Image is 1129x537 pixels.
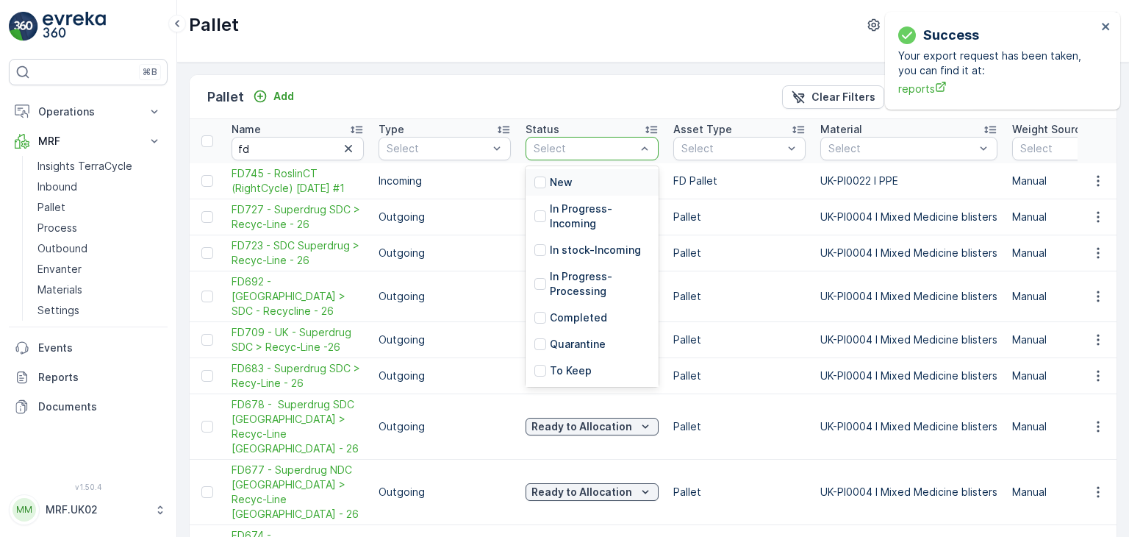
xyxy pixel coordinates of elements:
[201,175,213,187] div: Toggle Row Selected
[9,483,168,491] span: v 1.50.4
[32,177,168,197] a: Inbound
[923,25,979,46] p: Success
[820,485,997,499] p: UK-PI0004 I Mixed Medicine blisters
[550,363,592,378] p: To Keep
[232,166,364,196] span: FD745 - RoslinCT (RightCycle) [DATE] #1
[673,332,806,347] p: Pallet
[38,399,162,414] p: Documents
[232,274,364,319] a: FD692 - UK > SDC - Recycline - 26
[232,137,364,160] input: Search
[820,174,997,188] p: UK-PI0022 I PPE
[43,12,106,41] img: logo_light-DOdMpM7g.png
[820,369,997,383] p: UK-PI0004 I Mixed Medicine blisters
[232,463,364,522] span: FD677 - Superdrug NDC [GEOGRAPHIC_DATA] > Recyc-Line [GEOGRAPHIC_DATA] - 26
[273,89,294,104] p: Add
[232,325,364,355] a: FD709 - UK - Superdrug SDC > Recyc-Line -26
[526,122,559,137] p: Status
[379,289,511,304] p: Outgoing
[247,88,300,105] button: Add
[379,122,404,137] p: Type
[898,81,1097,96] a: reports
[820,210,997,224] p: UK-PI0004 I Mixed Medicine blisters
[673,419,806,434] p: Pallet
[232,202,364,232] a: FD727 - Superdrug SDC > Recyc-Line - 26
[673,122,732,137] p: Asset Type
[37,179,77,194] p: Inbound
[9,127,168,156] button: MRF
[201,370,213,382] div: Toggle Row Selected
[32,156,168,177] a: Insights TerraCycle
[550,243,641,257] p: In stock-Incoming
[550,337,606,352] p: Quarantine
[32,259,168,280] a: Envanter
[898,49,1097,78] p: Your export request has been taken, you can find it at:
[232,238,364,268] a: FD723 - SDC Superdrug > Recyc-Line - 26
[673,246,806,260] p: Pallet
[37,159,132,174] p: Insights TerraCycle
[550,310,607,325] p: Completed
[232,166,364,196] a: FD745 - RoslinCT (RightCycle) 16.06.2025 #1
[9,333,168,363] a: Events
[379,485,511,499] p: Outgoing
[46,502,147,517] p: MRF.UK02
[201,247,213,259] div: Toggle Row Selected
[1020,141,1122,156] p: Select
[143,66,157,78] p: ⌘B
[37,200,65,215] p: Pallet
[38,104,138,119] p: Operations
[37,241,87,256] p: Outbound
[232,274,364,319] span: FD692 - [GEOGRAPHIC_DATA] > SDC - Recycline - 26
[673,485,806,499] p: Pallet
[673,174,806,188] p: FD Pallet
[550,175,573,190] p: New
[32,300,168,321] a: Settings
[9,494,168,525] button: MMMRF.UK02
[820,289,997,304] p: UK-PI0004 I Mixed Medicine blisters
[534,141,636,156] p: Select
[37,303,79,318] p: Settings
[9,392,168,422] a: Documents
[379,246,511,260] p: Outgoing
[32,238,168,259] a: Outbound
[526,483,659,501] button: Ready to Allocation
[37,282,82,297] p: Materials
[12,498,36,522] div: MM
[531,485,632,499] p: Ready to Allocation
[387,141,488,156] p: Select
[32,280,168,300] a: Materials
[550,269,650,299] p: In Progress-Processing
[820,122,862,137] p: Material
[38,370,162,385] p: Reports
[232,397,364,456] span: FD678 - Superdrug SDC [GEOGRAPHIC_DATA] > Recyc-Line [GEOGRAPHIC_DATA] - 26
[189,13,239,37] p: Pallet
[38,134,138,149] p: MRF
[811,90,875,104] p: Clear Filters
[531,419,632,434] p: Ready to Allocation
[673,210,806,224] p: Pallet
[9,97,168,127] button: Operations
[201,486,213,498] div: Toggle Row Selected
[673,289,806,304] p: Pallet
[201,334,213,346] div: Toggle Row Selected
[32,218,168,238] a: Process
[232,463,364,522] a: FD677 - Superdrug NDC UK > Recyc-Line UK - 26
[9,12,38,41] img: logo
[379,210,511,224] p: Outgoing
[37,221,77,235] p: Process
[379,369,511,383] p: Outgoing
[673,369,806,383] p: Pallet
[379,332,511,347] p: Outgoing
[550,202,650,231] p: In Progress-Incoming
[828,141,975,156] p: Select
[782,85,884,109] button: Clear Filters
[38,341,162,355] p: Events
[201,421,213,433] div: Toggle Row Selected
[820,246,997,260] p: UK-PI0004 I Mixed Medicine blisters
[820,332,997,347] p: UK-PI0004 I Mixed Medicine blisters
[232,361,364,391] span: FD683 - Superdrug SDC > Recy-Line - 26
[232,122,261,137] p: Name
